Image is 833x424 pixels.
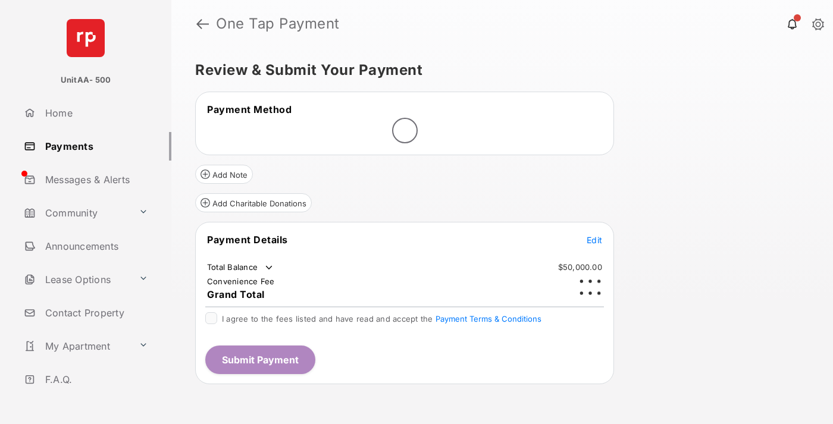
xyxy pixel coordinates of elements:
[19,265,134,294] a: Lease Options
[587,234,602,246] button: Edit
[207,234,288,246] span: Payment Details
[195,193,312,212] button: Add Charitable Donations
[19,165,171,194] a: Messages & Alerts
[19,299,171,327] a: Contact Property
[19,132,171,161] a: Payments
[206,262,275,274] td: Total Balance
[195,165,253,184] button: Add Note
[587,235,602,245] span: Edit
[19,199,134,227] a: Community
[207,288,265,300] span: Grand Total
[61,74,111,86] p: UnitAA- 500
[19,232,171,260] a: Announcements
[19,365,171,394] a: F.A.Q.
[436,314,541,324] button: I agree to the fees listed and have read and accept the
[216,17,340,31] strong: One Tap Payment
[558,262,603,272] td: $50,000.00
[67,19,105,57] img: svg+xml;base64,PHN2ZyB4bWxucz0iaHR0cDovL3d3dy53My5vcmcvMjAwMC9zdmciIHdpZHRoPSI2NCIgaGVpZ2h0PSI2NC...
[19,99,171,127] a: Home
[205,346,315,374] button: Submit Payment
[207,103,292,115] span: Payment Method
[19,332,134,360] a: My Apartment
[222,314,541,324] span: I agree to the fees listed and have read and accept the
[195,63,800,77] h5: Review & Submit Your Payment
[206,276,275,287] td: Convenience Fee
